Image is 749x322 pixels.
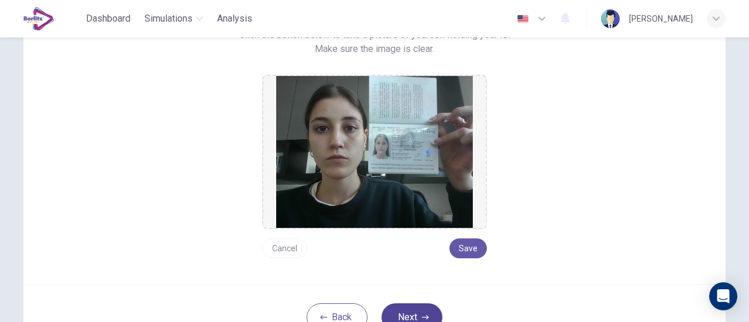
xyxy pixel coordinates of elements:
div: [PERSON_NAME] [629,12,693,26]
span: Analysis [217,12,252,26]
button: Analysis [212,8,257,29]
button: Cancel [262,238,307,258]
a: EduSynch logo [23,7,81,30]
img: preview screemshot [276,76,473,228]
img: en [516,15,530,23]
span: Make sure the image is clear. [315,42,434,56]
img: Profile picture [601,9,620,28]
img: EduSynch logo [23,7,54,30]
button: Simulations [140,8,208,29]
button: Save [449,238,487,258]
button: Dashboard [81,8,135,29]
span: Dashboard [86,12,130,26]
span: Simulations [145,12,193,26]
div: Open Intercom Messenger [709,282,737,310]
